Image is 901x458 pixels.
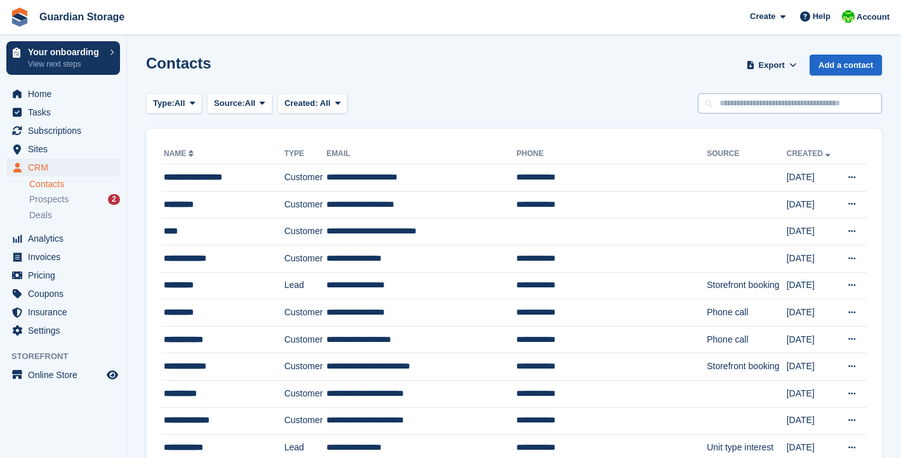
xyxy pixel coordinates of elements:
th: Source [707,144,787,164]
td: Storefront booking [707,272,787,299]
a: Contacts [29,178,120,190]
span: Invoices [28,248,104,266]
a: Preview store [105,367,120,383]
span: Insurance [28,303,104,321]
a: Name [164,149,196,158]
span: Created: [284,98,318,108]
span: Pricing [28,266,104,284]
a: menu [6,140,120,158]
a: menu [6,122,120,140]
a: menu [6,266,120,284]
td: Lead [284,272,327,299]
td: [DATE] [787,407,838,435]
td: Customer [284,218,327,245]
span: Settings [28,322,104,339]
a: menu [6,366,120,384]
span: Tasks [28,103,104,121]
td: Customer [284,164,327,192]
span: Source: [214,97,244,110]
span: Deals [29,209,52,221]
span: Sites [28,140,104,158]
button: Type: All [146,93,202,114]
span: Help [813,10,831,23]
a: Add a contact [810,55,882,75]
a: menu [6,103,120,121]
img: stora-icon-8386f47178a22dfd0bd8f6a31ec36ba5ce8667c1dd55bd0f319d3a0aa187defe.svg [10,8,29,27]
td: Customer [284,245,327,272]
td: [DATE] [787,218,838,245]
button: Source: All [207,93,272,114]
a: menu [6,303,120,321]
span: All [245,97,256,110]
td: [DATE] [787,245,838,272]
p: View next steps [28,58,103,70]
span: Create [750,10,775,23]
a: Guardian Storage [34,6,130,27]
a: menu [6,322,120,339]
h1: Contacts [146,55,211,72]
a: menu [6,85,120,103]
td: [DATE] [787,272,838,299]
td: [DATE] [787,164,838,192]
th: Email [326,144,516,164]
a: menu [6,248,120,266]
td: Customer [284,407,327,435]
th: Type [284,144,327,164]
span: Export [759,59,785,72]
span: All [320,98,331,108]
a: Prospects 2 [29,193,120,206]
p: Your onboarding [28,48,103,56]
span: Online Store [28,366,104,384]
button: Export [744,55,799,75]
span: Analytics [28,230,104,247]
td: [DATE] [787,326,838,353]
span: Type: [153,97,175,110]
td: Storefront booking [707,353,787,381]
td: Customer [284,299,327,327]
td: [DATE] [787,353,838,381]
a: menu [6,159,120,176]
td: Customer [284,326,327,353]
span: Coupons [28,285,104,303]
span: Account [857,11,890,23]
a: menu [6,230,120,247]
img: Andrew Kinakin [842,10,855,23]
span: Home [28,85,104,103]
a: Your onboarding View next steps [6,41,120,75]
span: Storefront [11,350,126,363]
th: Phone [516,144,707,164]
td: Phone call [707,299,787,327]
td: Customer [284,191,327,218]
td: [DATE] [787,380,838,407]
a: menu [6,285,120,303]
span: Subscriptions [28,122,104,140]
a: Deals [29,209,120,222]
td: [DATE] [787,299,838,327]
button: Created: All [277,93,347,114]
span: Prospects [29,193,69,206]
span: CRM [28,159,104,176]
td: Phone call [707,326,787,353]
td: Customer [284,353,327,381]
td: [DATE] [787,191,838,218]
span: All [175,97,185,110]
a: Created [787,149,833,158]
div: 2 [108,194,120,205]
td: Customer [284,380,327,407]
